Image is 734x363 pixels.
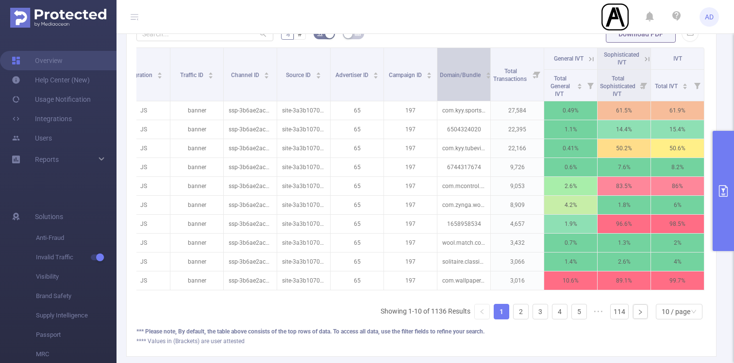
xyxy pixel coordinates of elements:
[35,150,59,169] a: Reports
[598,215,651,233] p: 96.6%
[12,128,52,148] a: Users
[117,101,170,120] p: JS
[705,7,714,27] span: AD
[384,271,437,290] p: 197
[331,271,384,290] p: 65
[224,234,277,252] p: ssp-3b6ae2ac02754b4c
[331,158,384,176] p: 65
[117,271,170,290] p: JS
[651,139,704,158] p: 50.6%
[208,71,214,74] i: icon: caret-up
[691,309,697,316] i: icon: down
[35,207,63,226] span: Solutions
[637,70,651,101] i: Filter menu
[384,120,437,139] p: 197
[514,304,528,319] a: 2
[286,72,312,79] span: Source ID
[651,215,704,233] p: 98.5%
[298,30,302,38] span: #
[437,215,490,233] p: 1658958534
[682,82,688,88] div: Sort
[224,139,277,158] p: ssp-3b6ae2ac02754b4c
[277,139,330,158] p: site-3a3b10701547939b
[598,139,651,158] p: 50.2%
[373,71,379,74] i: icon: caret-up
[170,101,223,120] p: banner
[170,139,223,158] p: banner
[124,72,154,79] span: Integration
[571,304,587,319] li: 5
[598,271,651,290] p: 89.1%
[437,101,490,120] p: com.kyy.sportstube
[384,101,437,120] p: 197
[533,304,548,319] li: 3
[117,215,170,233] p: JS
[264,75,269,78] i: icon: caret-down
[224,271,277,290] p: ssp-3b6ae2ac02754b4c
[577,85,583,88] i: icon: caret-down
[117,177,170,195] p: JS
[224,158,277,176] p: ssp-3b6ae2ac02754b4c
[208,75,214,78] i: icon: caret-down
[651,158,704,176] p: 8.2%
[610,304,629,319] li: 114
[491,271,544,290] p: 3,016
[277,234,330,252] p: site-3a3b10701547939b
[544,101,597,120] p: 0.49%
[231,72,261,79] span: Channel ID
[606,25,676,43] button: Download PDF
[12,90,91,109] a: Usage Notification
[36,325,117,345] span: Passport
[437,271,490,290] p: com.wallpaper.spark.launcher.live.flow.magic
[384,177,437,195] p: 197
[224,215,277,233] p: ssp-3b6ae2ac02754b4c
[331,234,384,252] p: 65
[264,71,269,77] div: Sort
[373,71,379,77] div: Sort
[264,71,269,74] i: icon: caret-up
[437,139,490,158] p: com.kyy.tubevideosB
[208,71,214,77] div: Sort
[170,177,223,195] p: banner
[491,253,544,271] p: 3,066
[170,271,223,290] p: banner
[544,196,597,214] p: 4.2%
[598,253,651,271] p: 2.6%
[584,70,597,101] i: Filter menu
[544,158,597,176] p: 0.6%
[277,253,330,271] p: site-3a3b10701547939b
[491,120,544,139] p: 22,395
[544,215,597,233] p: 1.9%
[437,234,490,252] p: wool.match.color.sort.jam.puzzle
[36,267,117,286] span: Visibility
[655,83,679,90] span: Total IVT
[277,271,330,290] p: site-3a3b10701547939b
[491,215,544,233] p: 4,657
[598,101,651,120] p: 61.5%
[170,196,223,214] p: banner
[224,120,277,139] p: ssp-3b6ae2ac02754b4c
[384,139,437,158] p: 197
[157,71,163,77] div: Sort
[157,71,163,74] i: icon: caret-up
[683,85,688,88] i: icon: caret-down
[651,253,704,271] p: 4%
[12,51,63,70] a: Overview
[316,75,321,78] i: icon: caret-down
[331,101,384,120] p: 65
[277,120,330,139] p: site-3a3b10701547939b
[651,271,704,290] p: 99.7%
[427,75,432,78] i: icon: caret-down
[485,71,491,74] i: icon: caret-up
[437,177,490,195] p: com.mcontrol.calendar
[331,215,384,233] p: 65
[598,177,651,195] p: 83.5%
[36,248,117,267] span: Invalid Traffic
[491,196,544,214] p: 8,909
[224,253,277,271] p: ssp-3b6ae2ac02754b4c
[170,215,223,233] p: banner
[598,158,651,176] p: 7.6%
[277,101,330,120] p: site-3a3b10701547939b
[604,51,639,66] span: Sophisticated IVT
[437,120,490,139] p: 6504324020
